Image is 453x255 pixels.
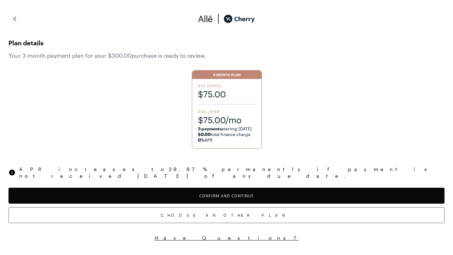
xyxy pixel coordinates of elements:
[192,70,262,79] div: 3-Month Plan
[198,126,252,131] span: starting [DATE]
[11,13,19,24] img: svg%3e
[8,188,445,204] button: Confirm and Continue
[198,114,256,126] span: $75.00/mo
[224,13,255,24] img: cherry_black_logo-DrOE_MJI.svg
[198,13,213,24] img: svg%3e
[8,169,16,176] img: svg%3e
[198,88,256,100] span: $75.00
[198,83,256,88] span: Due [DATE]
[198,126,222,131] strong: 3 payments
[19,166,445,179] span: APR increases to 29.97 % permanently if payment is not received [DATE] of any due date.
[8,37,445,49] span: Plan details
[198,137,205,142] strong: 0%
[213,13,224,24] img: svg%3e
[198,109,256,114] span: Due Later
[198,132,251,137] span: total finance charge
[198,132,211,137] strong: $0.00
[8,207,445,223] div: Choose Another Plan
[198,137,213,142] span: APR
[8,234,445,241] button: Have Questions?
[8,52,445,59] span: Your 3 -month payment plan for your $300.00 purchase is ready to review.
